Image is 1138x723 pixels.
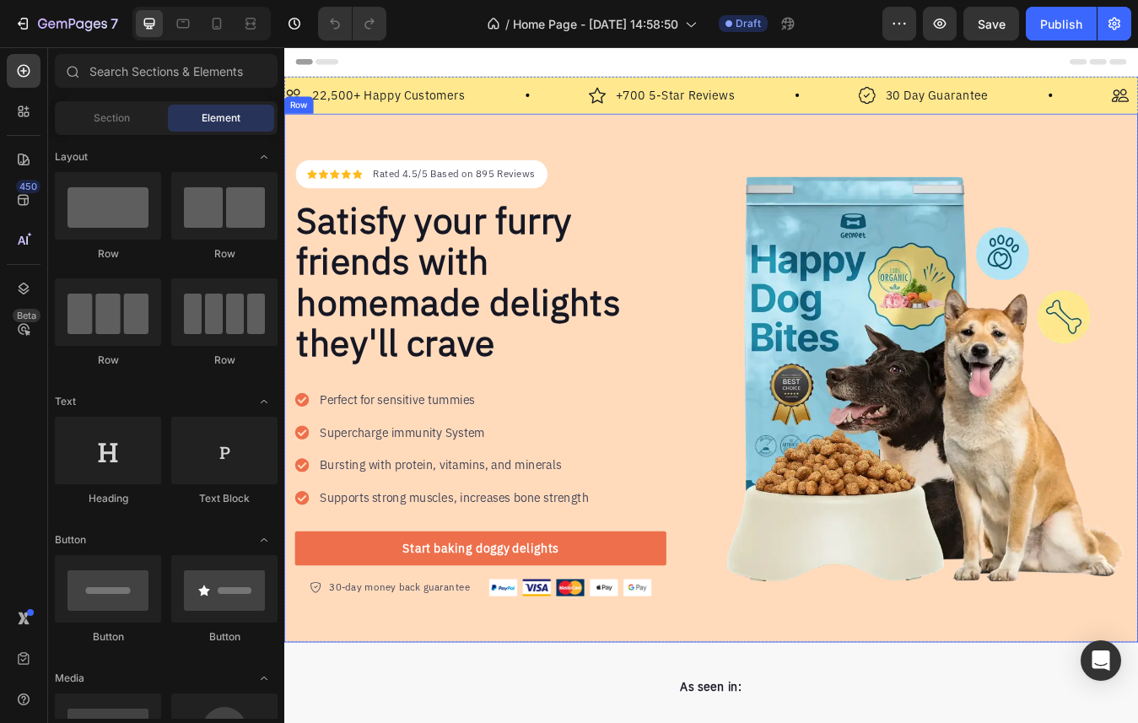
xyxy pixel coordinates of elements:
button: 7 [7,7,126,40]
div: Heading [55,491,161,506]
img: 495611768014373769-47762bdc-c92b-46d1-973d-50401e2847fe.png [243,630,435,650]
span: / [505,15,510,33]
img: Pet_Food_Supplies_-_One_Product_Store.webp [519,152,1000,633]
button: Publish [1026,7,1097,40]
p: 30-day money back guarantee [53,632,220,649]
p: Rated 4.5/5 Based on 895 Reviews [105,142,297,159]
p: Satisfy your furry friends with homemade delights they'll crave [14,182,451,376]
div: Undo/Redo [318,7,386,40]
span: Home Page - [DATE] 14:58:50 [513,15,678,33]
span: Toggle open [251,143,278,170]
div: Row [55,246,161,262]
span: Media [55,671,84,686]
span: Element [202,111,240,126]
div: Row [171,246,278,262]
div: Row [55,353,161,368]
span: Layout [55,149,88,165]
span: Section [94,111,130,126]
span: Toggle open [251,388,278,415]
p: 7 [111,13,118,34]
p: Supercharge immunity System [42,446,361,467]
p: Perfect for sensitive tummies [42,407,361,428]
div: Start baking doggy delights [140,584,326,604]
div: 450 [16,180,40,193]
div: Text Block [171,491,278,506]
span: Text [55,394,76,409]
div: Beta [13,309,40,322]
iframe: Design area [284,47,1138,723]
span: Save [978,17,1006,31]
input: Search Sections & Elements [55,54,278,88]
div: Row [171,353,278,368]
div: Button [55,629,161,645]
span: Toggle open [251,665,278,692]
div: Button [171,629,278,645]
span: Toggle open [251,526,278,553]
p: Supports strong muscles, increases bone strength [42,524,361,544]
div: Open Intercom Messenger [1081,640,1121,681]
div: Publish [1040,15,1082,33]
button: Save [963,7,1019,40]
img: gempages_577402343067222566-1570034d-33ed-4df1-8c19-2e23284e6328.svg [981,46,1001,67]
span: Button [55,532,86,548]
span: Draft [736,16,761,31]
a: Start baking doggy delights [13,574,453,614]
div: Row [3,61,31,76]
p: Bursting with protein, vitamins, and minerals [42,485,361,505]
